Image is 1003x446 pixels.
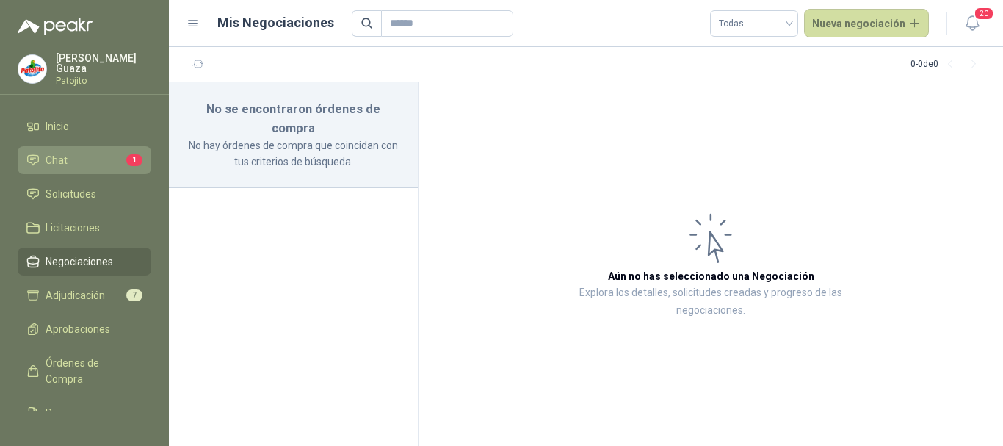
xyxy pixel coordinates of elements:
span: Aprobaciones [46,321,110,337]
span: Adjudicación [46,287,105,303]
img: Logo peakr [18,18,93,35]
a: Solicitudes [18,180,151,208]
p: Explora los detalles, solicitudes creadas y progreso de las negociaciones. [565,284,856,320]
button: Nueva negociación [804,9,930,38]
img: Company Logo [18,55,46,83]
span: Órdenes de Compra [46,355,137,387]
span: Todas [719,12,789,35]
p: Patojito [56,76,151,85]
a: Chat1 [18,146,151,174]
span: Inicio [46,118,69,134]
span: Licitaciones [46,220,100,236]
p: [PERSON_NAME] Guaza [56,53,151,73]
span: Negociaciones [46,253,113,270]
a: Órdenes de Compra [18,349,151,393]
span: Solicitudes [46,186,96,202]
a: Adjudicación7 [18,281,151,309]
h3: No se encontraron órdenes de compra [187,100,400,137]
span: 20 [974,7,994,21]
span: 1 [126,154,142,166]
h1: Mis Negociaciones [217,12,334,33]
button: 20 [959,10,985,37]
a: Negociaciones [18,248,151,276]
span: 7 [126,289,142,301]
a: Licitaciones [18,214,151,242]
p: No hay órdenes de compra que coincidan con tus criterios de búsqueda. [187,137,400,170]
div: 0 - 0 de 0 [910,53,985,76]
span: Remisiones [46,405,100,421]
a: Inicio [18,112,151,140]
h3: Aún no has seleccionado una Negociación [608,268,814,284]
a: Remisiones [18,399,151,427]
a: Aprobaciones [18,315,151,343]
span: Chat [46,152,68,168]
